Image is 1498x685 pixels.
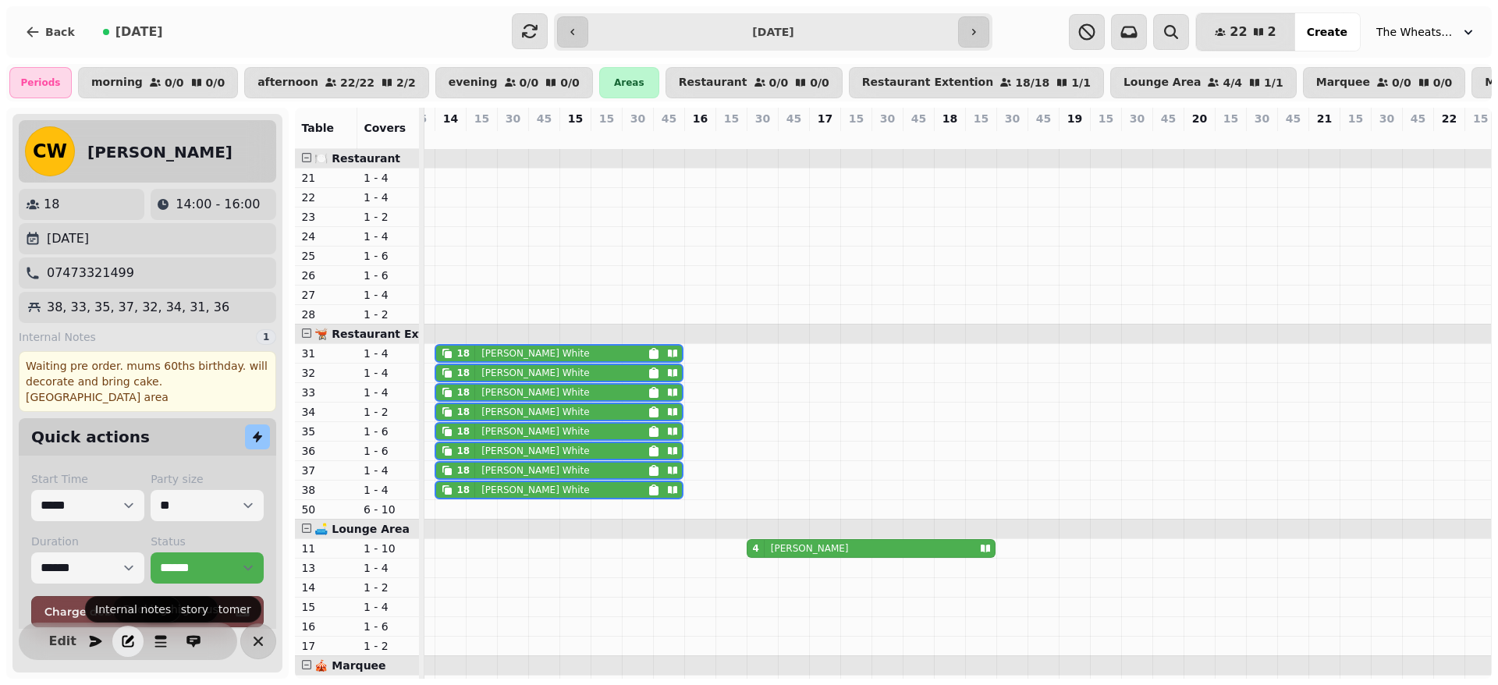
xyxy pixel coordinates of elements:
p: [DATE] [47,229,89,248]
p: evening [449,76,498,89]
p: 22 / 22 [340,77,374,88]
p: 1 - 4 [364,346,414,361]
p: [PERSON_NAME] White [481,445,589,457]
p: 1 - 6 [364,268,414,283]
p: 15 [1473,111,1488,126]
p: 0 [694,130,706,145]
div: 18 [456,464,470,477]
div: 18 [456,425,470,438]
p: 24 [301,229,351,244]
button: afternoon22/222/2 [244,67,429,98]
p: 0 [1318,130,1330,145]
p: 1 - 4 [364,599,414,615]
p: 0 [1443,130,1455,145]
label: Start Time [31,471,144,487]
p: 11 [301,541,351,556]
p: 0 [631,130,644,145]
p: 0 [600,130,612,145]
p: 22 [1442,111,1457,126]
button: Back [12,13,87,51]
p: 45 [911,111,926,126]
p: 30 [1255,111,1269,126]
p: 50 [301,502,351,517]
button: [DATE] [91,13,176,51]
p: 1 / 1 [1071,77,1091,88]
p: 0 [506,130,519,145]
p: 0 [1224,130,1237,145]
p: 0 [1287,130,1299,145]
p: 0 [475,130,488,145]
span: The Wheatsheaf [1376,24,1454,40]
p: 34 [301,404,351,420]
p: 0 [1006,130,1018,145]
p: 38, 33, 35, 37, 32, 34, 31, 36 [47,298,229,317]
span: Covers [364,122,406,134]
p: [PERSON_NAME] White [481,386,589,399]
p: 15 [599,111,614,126]
p: 0 [1068,130,1081,145]
p: [PERSON_NAME] White [481,464,589,477]
p: 30 [880,111,895,126]
p: 0 / 0 [560,77,580,88]
p: 0 / 0 [1433,77,1453,88]
p: 2 / 2 [396,77,416,88]
p: 45 [1411,111,1425,126]
div: 18 [456,386,470,399]
div: Periods [9,67,72,98]
p: 26 [301,268,351,283]
span: [DATE] [115,26,163,38]
span: CW [33,142,67,161]
p: 45 [786,111,801,126]
p: 27 [301,287,351,303]
button: evening0/00/0 [435,67,593,98]
p: 4 / 4 [1223,77,1242,88]
h2: [PERSON_NAME] [87,141,233,163]
p: 0 [1037,130,1049,145]
p: 1 - 2 [364,209,414,225]
p: 0 / 0 [810,77,829,88]
p: 0 [1162,130,1174,145]
p: [PERSON_NAME] White [481,484,589,496]
label: Party size [151,471,264,487]
div: 18 [456,367,470,379]
p: 0 [974,130,987,145]
p: 15 [474,111,489,126]
p: 6 - 10 [364,502,414,517]
p: 1 - 10 [364,541,414,556]
p: 18 [942,111,957,126]
p: 38 [301,482,351,498]
p: Lounge Area [1123,76,1202,89]
p: 0 [1193,130,1205,145]
p: 16 [301,619,351,634]
p: 30 [755,111,770,126]
p: 14:00 - 16:00 [176,195,260,214]
p: 1 - 4 [364,229,414,244]
span: 22 [1230,26,1247,38]
p: 0 [1099,130,1112,145]
button: Charge debit/credit card [31,596,264,627]
p: 0 [538,130,550,145]
p: [PERSON_NAME] White [481,406,589,418]
button: morning0/00/0 [78,67,238,98]
p: 0 [1380,130,1393,145]
div: 18 [456,445,470,457]
p: 0 [725,130,737,145]
p: 45 [1161,111,1176,126]
p: 1 - 4 [364,287,414,303]
p: 33 [301,385,351,400]
p: 1 - 6 [364,424,414,439]
p: 0 [850,130,862,145]
p: 0 [943,130,956,145]
p: 0 / 0 [165,77,184,88]
p: 45 [1286,111,1301,126]
p: 17 [301,638,351,654]
p: 0 [1131,130,1143,145]
p: 1 - 2 [364,580,414,595]
p: 18 [444,130,456,145]
p: 21 [301,170,351,186]
p: 13 [301,560,351,576]
p: 15 [301,599,351,615]
button: Restaurant0/00/0 [666,67,843,98]
p: 1 - 4 [364,385,414,400]
button: 222 [1196,13,1294,51]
